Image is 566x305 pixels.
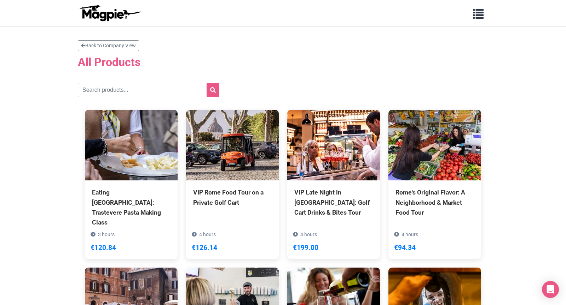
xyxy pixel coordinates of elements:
img: Rome's Original Flavor: A Neighborhood & Market Food Tour [388,110,481,180]
div: €120.84 [91,243,116,253]
input: Search products... [78,83,219,97]
div: Eating [GEOGRAPHIC_DATA]: Trastevere Pasta Making Class [92,187,171,227]
div: VIP Rome Food Tour on a Private Golf Cart [193,187,272,207]
a: VIP Late Night in [GEOGRAPHIC_DATA]: Golf Cart Drinks & Bites Tour 4 hours €199.00 [287,110,380,249]
div: Open Intercom Messenger [542,281,559,298]
img: VIP Rome Food Tour on a Private Golf Cart [186,110,279,180]
div: €126.14 [192,243,217,253]
span: 3 hours [98,232,115,237]
span: 4 hours [402,232,418,237]
div: €199.00 [293,243,318,253]
a: VIP Rome Food Tour on a Private Golf Cart 4 hours €126.14 [186,110,279,239]
img: logo-ab69f6fb50320c5b225c76a69d11143b.png [78,5,141,22]
img: VIP Late Night in Rome: Golf Cart Drinks & Bites Tour [287,110,380,180]
h2: All Products [78,55,488,69]
a: Rome's Original Flavor: A Neighborhood & Market Food Tour 4 hours €94.34 [388,110,481,249]
a: Back to Company View [78,40,139,51]
div: Rome's Original Flavor: A Neighborhood & Market Food Tour [395,187,474,217]
div: VIP Late Night in [GEOGRAPHIC_DATA]: Golf Cart Drinks & Bites Tour [294,187,373,217]
a: Eating [GEOGRAPHIC_DATA]: Trastevere Pasta Making Class 3 hours €120.84 [85,110,178,259]
span: 4 hours [300,232,317,237]
img: Eating Rome: Trastevere Pasta Making Class [85,110,178,180]
div: €94.34 [394,243,416,253]
span: 4 hours [199,232,216,237]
